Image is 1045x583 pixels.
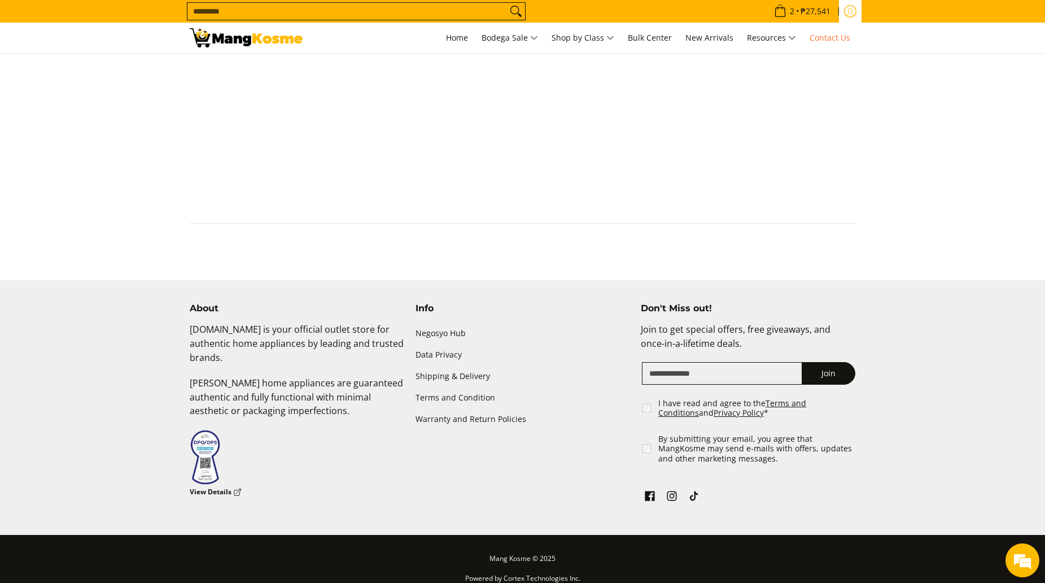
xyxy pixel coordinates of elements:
[446,32,468,43] span: Home
[440,23,474,53] a: Home
[6,308,215,348] textarea: Type your message and hit 'Enter'
[416,344,630,366] a: Data Privacy
[802,362,855,385] button: Join
[628,32,672,43] span: Bulk Center
[641,303,855,314] h4: Don't Miss out!
[641,323,855,362] p: Join to get special offers, free giveaways, and once-in-a-lifetime deals.
[714,407,764,418] a: Privacy Policy
[741,23,802,53] a: Resources
[642,488,658,507] a: See Mang Kosme on Facebook
[622,23,677,53] a: Bulk Center
[416,303,630,314] h4: Info
[546,23,620,53] a: Shop by Class
[314,23,856,53] nav: Main Menu
[658,398,806,419] a: Terms and Conditions
[810,32,850,43] span: Contact Us
[552,31,614,45] span: Shop by Class
[482,31,538,45] span: Bodega Sale
[65,142,156,256] span: We're online!
[190,28,303,47] img: Contact Us Today! l Mang Kosme - Home Appliance Warehouse Sale
[747,31,796,45] span: Resources
[190,303,404,314] h4: About
[190,485,242,499] a: View Details
[416,323,630,344] a: Negosyo Hub
[416,366,630,388] a: Shipping & Delivery
[680,23,739,53] a: New Arrivals
[788,7,796,15] span: 2
[190,323,404,376] p: [DOMAIN_NAME] is your official outlet store for authentic home appliances by leading and trusted ...
[507,3,525,20] button: Search
[190,429,221,485] img: Data Privacy Seal
[686,488,702,507] a: See Mang Kosme on TikTok
[799,7,832,15] span: ₱27,541
[804,23,856,53] a: Contact Us
[416,409,630,430] a: Warranty and Return Policies
[664,488,680,507] a: See Mang Kosme on Instagram
[190,552,856,572] p: Mang Kosme © 2025
[190,376,404,429] p: [PERSON_NAME] home appliances are guaranteed authentic and fully functional with minimal aestheti...
[771,5,834,18] span: •
[685,32,733,43] span: New Arrivals
[59,63,190,78] div: Chat with us now
[416,388,630,409] a: Terms and Condition
[658,398,856,418] label: I have read and agree to the and *
[476,23,544,53] a: Bodega Sale
[658,434,856,464] label: By submitting your email, you agree that MangKosme may send e-mails with offers, updates and othe...
[185,6,212,33] div: Minimize live chat window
